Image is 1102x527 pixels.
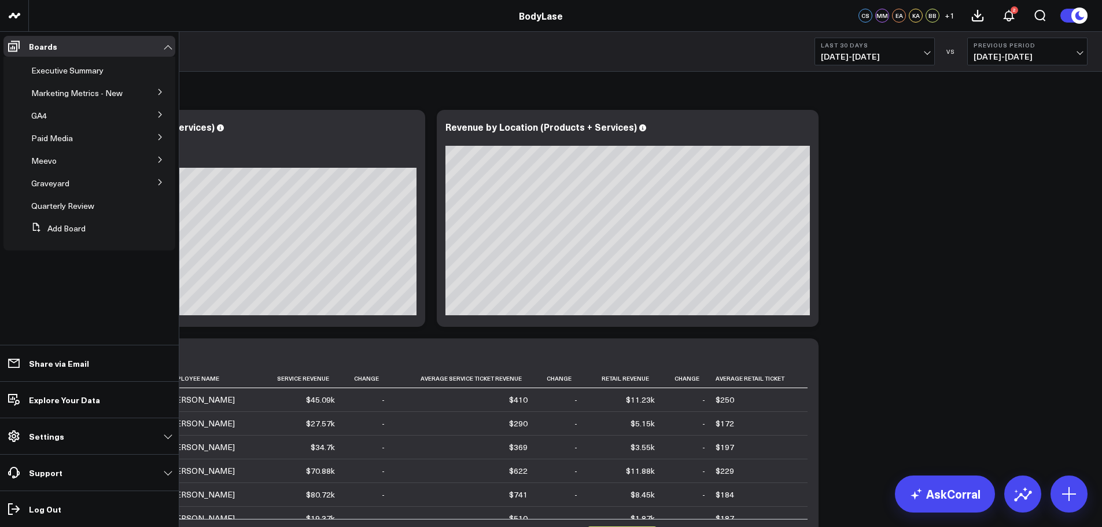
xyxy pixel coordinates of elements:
[306,418,335,429] div: $27.57k
[974,42,1081,49] b: Previous Period
[875,9,889,23] div: MM
[168,513,235,524] div: [PERSON_NAME]
[574,489,577,500] div: -
[31,111,47,120] a: GA4
[702,465,705,477] div: -
[974,52,1081,61] span: [DATE] - [DATE]
[895,476,995,513] a: AskCorral
[702,418,705,429] div: -
[31,65,104,76] span: Executive Summary
[306,394,335,406] div: $45.09k
[168,465,235,477] div: [PERSON_NAME]
[967,38,1088,65] button: Previous Period[DATE]-[DATE]
[926,9,939,23] div: BB
[858,9,872,23] div: CS
[942,9,956,23] button: +1
[574,394,577,406] div: -
[31,132,73,143] span: Paid Media
[31,134,73,143] a: Paid Media
[821,52,928,61] span: [DATE] - [DATE]
[821,42,928,49] b: Last 30 Days
[574,441,577,453] div: -
[27,218,86,239] button: Add Board
[509,441,528,453] div: $369
[631,418,655,429] div: $5.15k
[31,87,123,98] span: Marketing Metrics - New
[29,468,62,477] p: Support
[168,394,235,406] div: [PERSON_NAME]
[29,42,57,51] p: Boards
[945,12,954,20] span: + 1
[311,441,335,453] div: $34.7k
[538,369,588,388] th: Change
[509,465,528,477] div: $622
[574,465,577,477] div: -
[168,369,262,388] th: Employee Name
[382,418,385,429] div: -
[626,465,655,477] div: $11.88k
[574,418,577,429] div: -
[382,513,385,524] div: -
[892,9,906,23] div: EA
[31,179,69,188] a: Graveyard
[445,120,637,133] div: Revenue by Location (Products + Services)
[52,159,417,168] div: Previous: $802.31k
[702,513,705,524] div: -
[631,441,655,453] div: $3.55k
[29,359,89,368] p: Share via Email
[29,504,61,514] p: Log Out
[702,441,705,453] div: -
[716,394,734,406] div: $250
[31,200,94,211] span: Quarterly Review
[509,418,528,429] div: $290
[29,432,64,441] p: Settings
[716,369,808,388] th: Average Retail Ticket
[665,369,715,388] th: Change
[306,465,335,477] div: $70.88k
[306,513,335,524] div: $19.37k
[382,441,385,453] div: -
[626,394,655,406] div: $11.23k
[382,489,385,500] div: -
[716,513,734,524] div: $187
[262,369,345,388] th: Service Revenue
[168,418,235,429] div: [PERSON_NAME]
[716,489,734,500] div: $184
[702,489,705,500] div: -
[1011,6,1018,14] div: 2
[509,489,528,500] div: $741
[31,89,123,98] a: Marketing Metrics - New
[941,48,961,55] div: VS
[29,395,100,404] p: Explore Your Data
[509,394,528,406] div: $410
[588,369,665,388] th: Retail Revenue
[168,441,235,453] div: [PERSON_NAME]
[814,38,935,65] button: Last 30 Days[DATE]-[DATE]
[306,489,335,500] div: $80.72k
[909,9,923,23] div: KA
[3,499,175,519] a: Log Out
[631,513,655,524] div: $1.87k
[168,489,235,500] div: [PERSON_NAME]
[31,201,94,211] a: Quarterly Review
[702,394,705,406] div: -
[31,66,104,75] a: Executive Summary
[519,9,563,22] a: BodyLase
[31,155,57,166] span: Meevo
[31,178,69,189] span: Graveyard
[382,394,385,406] div: -
[716,465,734,477] div: $229
[31,156,57,165] a: Meevo
[345,369,395,388] th: Change
[631,489,655,500] div: $8.45k
[31,110,47,121] span: GA4
[382,465,385,477] div: -
[509,513,528,524] div: $510
[395,369,538,388] th: Average Service Ticket Revenue
[716,441,734,453] div: $197
[574,513,577,524] div: -
[716,418,734,429] div: $172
